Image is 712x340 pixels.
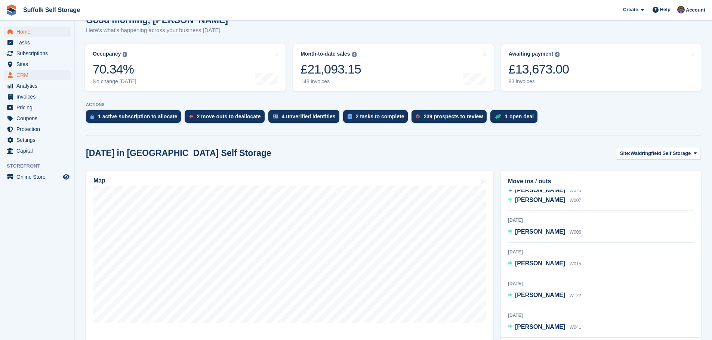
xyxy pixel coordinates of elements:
a: [PERSON_NAME] W122 [508,291,581,300]
span: Invoices [16,91,61,102]
span: CRM [16,70,61,80]
div: 1 active subscription to allocate [98,113,177,119]
a: menu [4,146,71,156]
div: 1 open deal [505,113,534,119]
a: menu [4,113,71,124]
a: [PERSON_NAME] W041 [508,322,581,332]
a: menu [4,91,71,102]
span: Tasks [16,37,61,48]
span: Subscriptions [16,48,61,59]
img: icon-info-grey-7440780725fd019a000dd9b08b2336e03edf1995a4989e88bcd33f0948082b44.svg [555,52,560,57]
a: 2 move outs to deallocate [185,110,268,127]
span: Waldringfield Self Storage [631,150,691,157]
div: [DATE] [508,312,694,319]
a: 4 unverified identities [268,110,343,127]
span: Sites [16,59,61,69]
span: Pricing [16,102,61,113]
span: Account [686,6,705,14]
span: W041 [570,325,581,330]
a: Occupancy 70.34% No change [DATE] [85,44,286,91]
span: W006 [570,230,581,235]
span: Online Store [16,172,61,182]
div: 2 tasks to complete [356,113,404,119]
img: prospect-51fa495bee0391a8d652442698ab0144808aea92771e9ea1ae160a38d050c398.svg [416,114,420,119]
img: icon-info-grey-7440780725fd019a000dd9b08b2336e03edf1995a4989e88bcd33f0948082b44.svg [123,52,127,57]
a: [PERSON_NAME] W006 [508,227,581,237]
div: No change [DATE] [93,78,136,85]
p: ACTIONS [86,102,701,107]
h2: Move ins / outs [508,177,694,186]
div: £21,093.15 [300,62,361,77]
span: W020 [570,188,581,193]
a: menu [4,135,71,145]
p: Here's what's happening across your business [DATE] [86,26,228,35]
a: Awaiting payment £13,673.00 83 invoices [501,44,702,91]
img: Emma [677,6,685,13]
span: [PERSON_NAME] [515,292,565,298]
a: menu [4,70,71,80]
a: menu [4,124,71,134]
img: verify_identity-adf6edd0f0f0b5bbfe63781bf79b02c33cf7c696d77639b501bdc392416b5a36.svg [273,114,278,119]
a: menu [4,37,71,48]
div: 83 invoices [509,78,569,85]
img: icon-info-grey-7440780725fd019a000dd9b08b2336e03edf1995a4989e88bcd33f0948082b44.svg [352,52,357,57]
div: 4 unverified identities [282,113,336,119]
div: 148 invoices [300,78,361,85]
div: Awaiting payment [509,51,554,57]
h2: [DATE] in [GEOGRAPHIC_DATA] Self Storage [86,148,271,158]
a: menu [4,172,71,182]
span: Protection [16,124,61,134]
img: active_subscription_to_allocate_icon-d502201f5373d7db506a760aba3b589e785aa758c864c3986d89f69b8ff3... [90,114,94,119]
div: Occupancy [93,51,121,57]
span: Home [16,26,61,37]
img: stora-icon-8386f47178a22dfd0bd8f6a31ec36ba5ce8667c1dd55bd0f319d3a0aa187defe.svg [6,4,17,16]
span: Settings [16,135,61,145]
button: Site: Waldringfield Self Storage [616,147,701,159]
span: W015 [570,261,581,266]
img: deal-1b604bf984904fb50ccaf53a9ad4b4a5d6e5aea283cecdc64d6e3604feb123c2.svg [495,114,501,119]
a: Suffolk Self Storage [20,4,83,16]
img: task-75834270c22a3079a89374b754ae025e5fb1db73e45f91037f5363f120a921f8.svg [348,114,352,119]
div: Month-to-date sales [300,51,350,57]
div: £13,673.00 [509,62,569,77]
h2: Map [93,177,105,184]
span: [PERSON_NAME] [515,197,565,203]
a: menu [4,26,71,37]
a: menu [4,102,71,113]
a: [PERSON_NAME] W020 [508,186,581,196]
span: [PERSON_NAME] [515,260,565,266]
a: Preview store [62,172,71,181]
div: [DATE] [508,217,694,224]
a: 1 active subscription to allocate [86,110,185,127]
div: 70.34% [93,62,136,77]
span: [PERSON_NAME] [515,187,565,193]
span: Coupons [16,113,61,124]
span: Storefront [7,162,74,170]
div: 239 prospects to review [423,113,483,119]
span: [PERSON_NAME] [515,228,565,235]
span: Analytics [16,81,61,91]
a: menu [4,59,71,69]
a: Month-to-date sales £21,093.15 148 invoices [293,44,493,91]
a: menu [4,48,71,59]
span: [PERSON_NAME] [515,324,565,330]
img: move_outs_to_deallocate_icon-f764333ba52eb49d3ac5e1228854f67142a1ed5810a6f6cc68b1a99e826820c5.svg [189,114,193,119]
div: [DATE] [508,280,694,287]
span: Help [660,6,671,13]
div: [DATE] [508,249,694,255]
div: 2 move outs to deallocate [197,113,261,119]
span: W007 [570,198,581,203]
a: menu [4,81,71,91]
a: [PERSON_NAME] W015 [508,259,581,269]
a: 1 open deal [490,110,541,127]
span: Site: [620,150,631,157]
a: [PERSON_NAME] W007 [508,196,581,205]
a: 239 prospects to review [412,110,490,127]
span: Capital [16,146,61,156]
a: 2 tasks to complete [343,110,412,127]
span: W122 [570,293,581,298]
span: Create [623,6,638,13]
